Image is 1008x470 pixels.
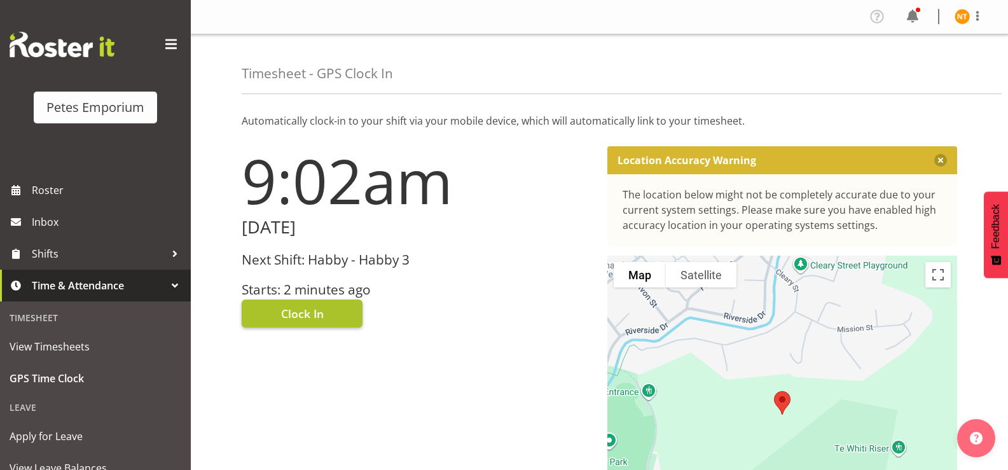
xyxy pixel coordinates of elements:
[10,337,181,356] span: View Timesheets
[3,305,188,331] div: Timesheet
[614,262,666,287] button: Show street map
[623,187,942,233] div: The location below might not be completely accurate due to your current system settings. Please m...
[3,394,188,420] div: Leave
[955,9,970,24] img: nicole-thomson8388.jpg
[46,98,144,117] div: Petes Emporium
[242,218,592,237] h2: [DATE]
[10,369,181,388] span: GPS Time Clock
[3,331,188,363] a: View Timesheets
[32,244,165,263] span: Shifts
[3,420,188,452] a: Apply for Leave
[32,212,184,232] span: Inbox
[984,191,1008,278] button: Feedback - Show survey
[666,262,736,287] button: Show satellite imagery
[242,300,362,328] button: Clock In
[32,276,165,295] span: Time & Attendance
[242,282,592,297] h3: Starts: 2 minutes ago
[242,66,393,81] h4: Timesheet - GPS Clock In
[32,181,184,200] span: Roster
[242,252,592,267] h3: Next Shift: Habby - Habby 3
[10,427,181,446] span: Apply for Leave
[618,154,756,167] p: Location Accuracy Warning
[242,113,957,128] p: Automatically clock-in to your shift via your mobile device, which will automatically link to you...
[990,204,1002,249] span: Feedback
[10,32,114,57] img: Rosterit website logo
[3,363,188,394] a: GPS Time Clock
[970,432,983,445] img: help-xxl-2.png
[242,146,592,215] h1: 9:02am
[281,305,324,322] span: Clock In
[934,154,947,167] button: Close message
[925,262,951,287] button: Toggle fullscreen view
